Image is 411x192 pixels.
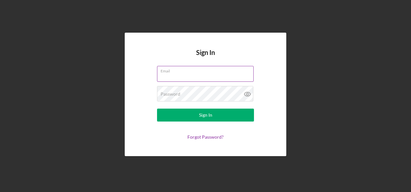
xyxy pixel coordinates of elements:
label: Password [161,91,180,97]
a: Forgot Password? [187,134,224,140]
div: Sign In [199,109,212,122]
button: Sign In [157,109,254,122]
label: Email [161,66,254,73]
h4: Sign In [196,49,215,66]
